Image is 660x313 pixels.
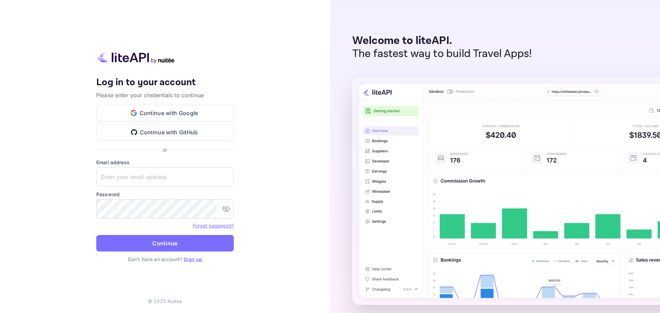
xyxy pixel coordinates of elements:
h4: Log in to your account [96,77,234,89]
p: Welcome to liteAPI. [352,34,532,47]
button: Continue with Google [96,105,234,121]
button: Continue with GitHub [96,124,234,141]
a: Forget password? [193,223,234,228]
input: Enter your email address [96,167,234,187]
a: Sign up [184,256,202,262]
button: Continue [96,235,234,251]
p: The fastest way to build Travel Apps! [352,47,532,60]
label: Email address [96,159,234,166]
img: liteapi [96,50,175,64]
p: Don't have an account? [96,256,234,263]
button: toggle password visibility [219,202,233,216]
label: Password [96,191,234,198]
p: © 2025 Nuitee [148,298,183,305]
p: Please enter your credentials to continue [96,91,234,99]
p: or [163,146,167,153]
a: Forget password? [193,222,234,229]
